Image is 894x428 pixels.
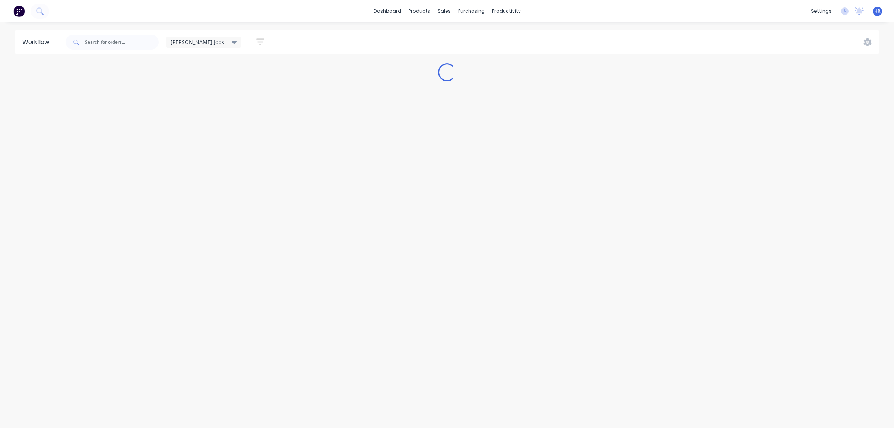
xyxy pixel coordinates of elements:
img: Factory [13,6,25,17]
div: productivity [488,6,524,17]
span: HR [874,8,881,15]
div: settings [807,6,835,17]
div: Workflow [22,38,53,47]
div: purchasing [454,6,488,17]
input: Search for orders... [85,35,159,50]
span: [PERSON_NAME] Jobs [171,38,224,46]
a: dashboard [370,6,405,17]
div: products [405,6,434,17]
div: sales [434,6,454,17]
